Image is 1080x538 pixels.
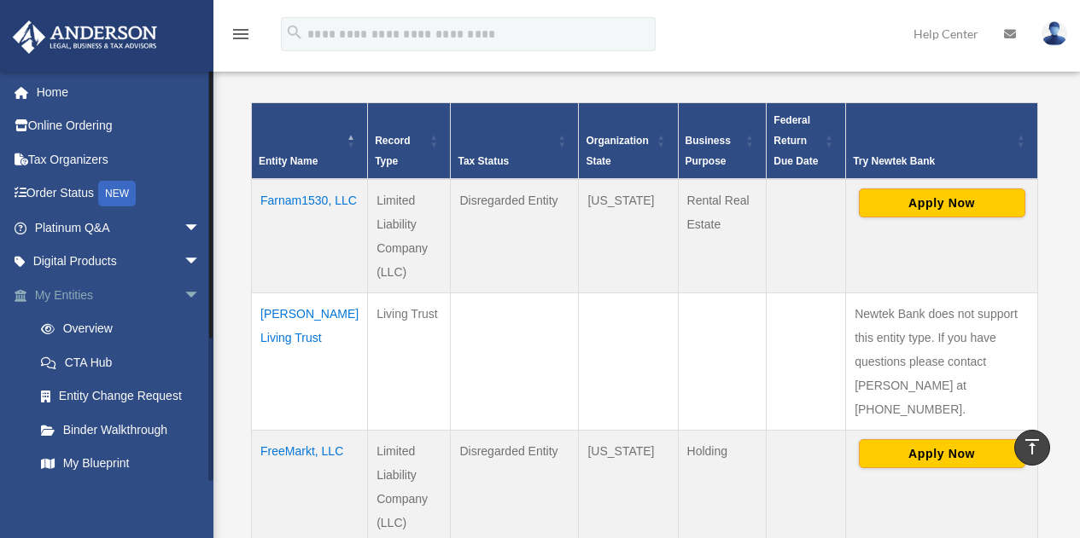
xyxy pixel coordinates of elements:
[767,102,846,179] th: Federal Return Due Date: Activate to sort
[252,292,368,430] td: [PERSON_NAME] Living Trust
[368,292,451,430] td: Living Trust
[12,142,226,176] a: Tax Organizers
[368,179,451,293] td: Limited Liability Company (LLC)
[458,155,509,167] span: Tax Status
[259,155,318,167] span: Entity Name
[1014,430,1050,466] a: vertical_align_top
[24,480,226,514] a: Tax Due Dates
[252,102,368,179] th: Entity Name: Activate to invert sorting
[8,20,162,54] img: Anderson Advisors Platinum Portal
[24,312,218,346] a: Overview
[579,102,678,179] th: Organization State: Activate to sort
[184,278,218,313] span: arrow_drop_down
[252,179,368,293] td: Farnam1530, LLC
[98,181,136,206] div: NEW
[368,102,451,179] th: Record Type: Activate to sort
[846,102,1038,179] th: Try Newtek Bank : Activate to sort
[12,211,226,245] a: Platinum Q&Aarrow_drop_down
[678,102,767,179] th: Business Purpose: Activate to sort
[1022,437,1042,457] i: vertical_align_top
[24,413,226,447] a: Binder Walkthrough
[184,211,218,246] span: arrow_drop_down
[12,245,226,279] a: Digital Productsarrow_drop_down
[12,75,226,109] a: Home
[24,447,226,481] a: My Blueprint
[24,345,226,379] a: CTA Hub
[375,135,410,167] span: Record Type
[1042,21,1067,46] img: User Pic
[451,179,579,293] td: Disregarded Entity
[846,292,1038,430] td: Newtek Bank does not support this entity type. If you have questions please contact [PERSON_NAME]...
[859,188,1025,217] button: Apply Now
[231,30,251,44] a: menu
[184,245,218,280] span: arrow_drop_down
[586,135,648,167] span: Organization State
[579,179,678,293] td: [US_STATE]
[686,135,731,167] span: Business Purpose
[12,109,226,143] a: Online Ordering
[451,102,579,179] th: Tax Status: Activate to sort
[12,176,226,211] a: Order StatusNEW
[231,24,251,44] i: menu
[774,114,818,167] span: Federal Return Due Date
[853,151,1012,171] div: Try Newtek Bank
[24,379,226,414] a: Entity Change Request
[285,23,304,42] i: search
[859,439,1025,468] button: Apply Now
[12,278,226,312] a: My Entitiesarrow_drop_down
[678,179,767,293] td: Rental Real Estate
